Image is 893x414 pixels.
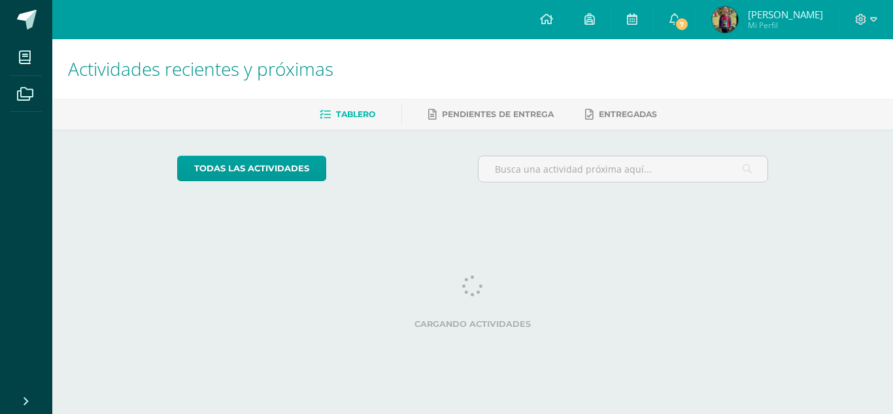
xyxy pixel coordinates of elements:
[585,104,657,125] a: Entregadas
[712,7,738,33] img: 54661874512d3b352df62aa2c84c13fc.png
[599,109,657,119] span: Entregadas
[68,56,333,81] span: Actividades recientes y próximas
[177,319,769,329] label: Cargando actividades
[336,109,375,119] span: Tablero
[675,17,689,31] span: 7
[177,156,326,181] a: todas las Actividades
[479,156,768,182] input: Busca una actividad próxima aquí...
[748,20,823,31] span: Mi Perfil
[320,104,375,125] a: Tablero
[748,8,823,21] span: [PERSON_NAME]
[442,109,554,119] span: Pendientes de entrega
[428,104,554,125] a: Pendientes de entrega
